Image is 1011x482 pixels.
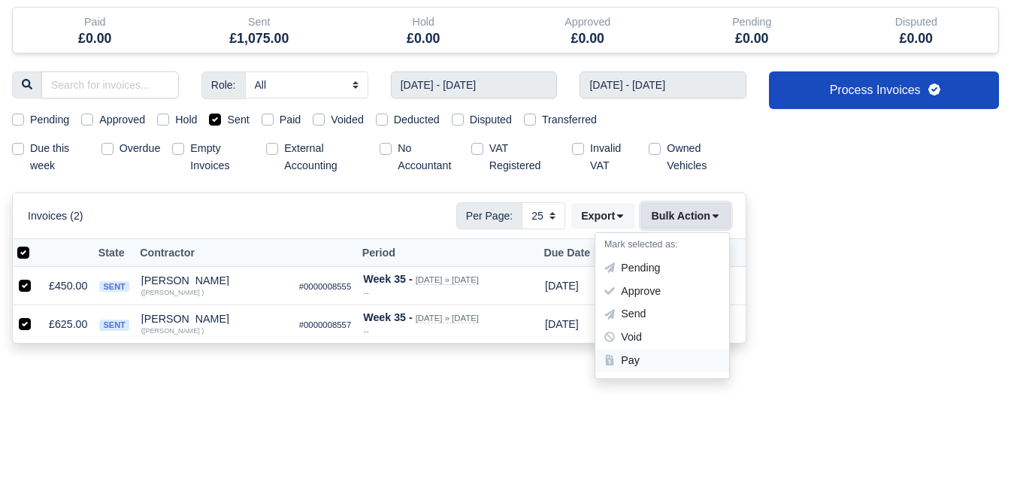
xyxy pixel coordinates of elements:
[571,203,635,229] button: Export
[353,14,495,31] div: Hold
[363,273,412,285] strong: Week 35 -
[24,31,166,47] h5: £0.00
[99,111,145,129] label: Approved
[416,275,479,285] small: [DATE] » [DATE]
[595,233,729,256] h6: Mark selected as:
[470,111,512,129] label: Disputed
[177,8,342,53] div: Sent
[175,111,197,129] label: Hold
[517,14,659,31] div: Approved
[391,71,558,99] input: Start week...
[539,239,619,267] th: Due Date
[936,410,1011,482] iframe: Chat Widget
[201,71,246,99] span: Role:
[141,314,287,324] div: [PERSON_NAME]
[24,14,166,31] div: Paid
[41,71,179,99] input: Search for invoices...
[595,280,729,303] div: Approve
[398,140,459,174] label: No Accountant
[30,140,89,174] label: Due this week
[681,31,823,47] h5: £0.00
[43,266,93,305] td: £450.00
[135,239,293,267] th: Contractor
[99,320,129,331] span: sent
[331,111,364,129] label: Voided
[542,111,597,129] label: Transferred
[641,203,731,229] button: Bulk Action
[363,311,412,323] strong: Week 35 -
[190,140,254,174] label: Empty Invoices
[846,14,988,31] div: Disputed
[456,202,522,229] span: Per Page:
[43,305,93,344] td: £625.00
[580,71,746,99] input: End week...
[394,111,440,129] label: Deducted
[363,326,369,335] i: --
[595,349,729,372] div: Pay
[227,111,249,129] label: Sent
[590,140,637,174] label: Invalid VAT
[120,140,161,157] label: Overdue
[189,31,331,47] h5: £1,075.00
[667,140,734,174] label: Owned Vehicles
[299,282,352,291] small: #0000008555
[506,8,670,53] div: Approved
[28,210,83,223] h6: Invoices (2)
[280,111,301,129] label: Paid
[141,327,204,335] small: ([PERSON_NAME] )
[189,14,331,31] div: Sent
[141,289,204,296] small: ([PERSON_NAME] )
[363,288,369,297] i: --
[357,239,539,267] th: Period
[846,31,988,47] h5: £0.00
[284,140,368,174] label: External Accounting
[489,140,554,174] label: VAT Registered
[99,281,129,293] span: sent
[595,256,729,280] div: Pending
[545,280,579,292] span: 14 hours from now
[30,111,69,129] label: Pending
[13,8,177,53] div: Paid
[571,203,641,229] div: Export
[141,275,287,286] div: [PERSON_NAME]
[670,8,834,53] div: Pending
[93,239,135,267] th: State
[595,326,729,349] div: Void
[834,8,999,53] div: Disputed
[769,71,999,109] a: Process Invoices
[681,14,823,31] div: Pending
[517,31,659,47] h5: £0.00
[595,303,729,326] div: Send
[341,8,506,53] div: Hold
[299,320,352,329] small: #0000008557
[353,31,495,47] h5: £0.00
[416,314,479,323] small: [DATE] » [DATE]
[545,318,579,330] span: 14 hours from now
